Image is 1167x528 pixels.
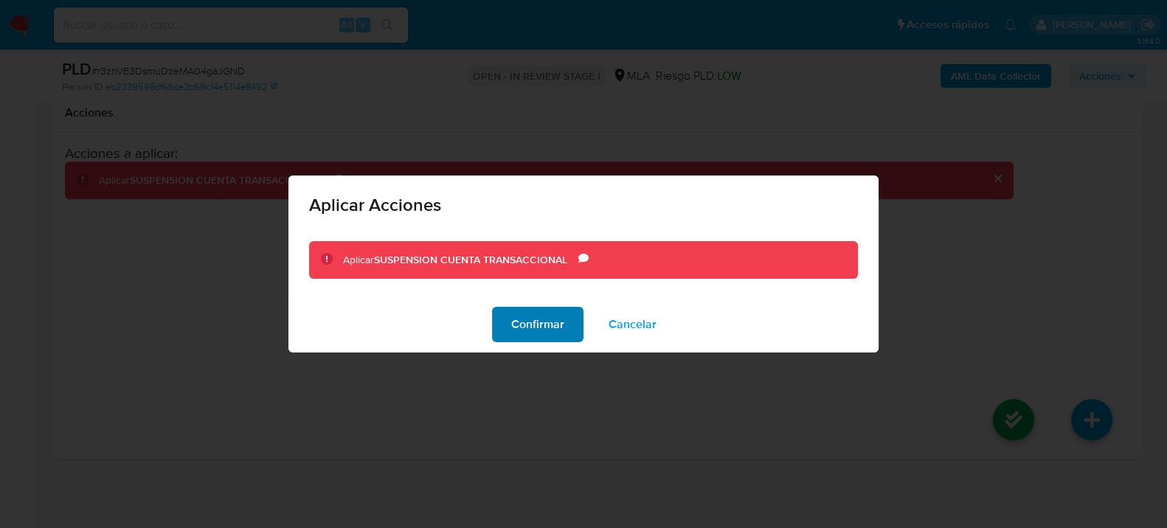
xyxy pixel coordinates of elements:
b: SUSPENSION CUENTA TRANSACCIONAL [374,252,567,267]
span: Confirmar [511,308,564,341]
div: Aplicar [343,253,578,268]
button: Confirmar [492,307,583,342]
span: Cancelar [609,308,657,341]
button: Cancelar [589,307,676,342]
span: Aplicar Acciones [309,196,858,214]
